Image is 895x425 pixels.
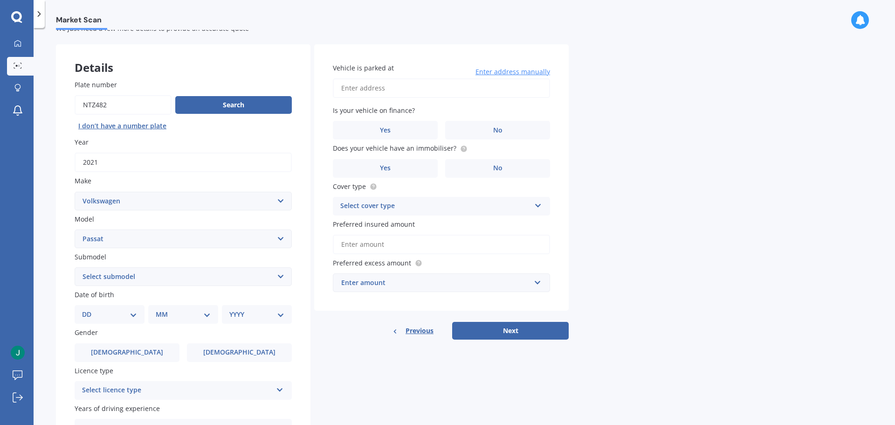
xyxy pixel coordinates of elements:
[475,67,550,77] span: Enter address manually
[75,328,98,337] span: Gender
[56,44,310,72] div: Details
[333,235,550,254] input: Enter amount
[75,177,91,186] span: Make
[56,15,107,28] span: Market Scan
[333,106,415,115] span: Is your vehicle on finance?
[380,164,391,172] span: Yes
[333,258,411,267] span: Preferred excess amount
[75,215,94,223] span: Model
[333,144,456,153] span: Does your vehicle have an immobiliser?
[341,278,530,288] div: Enter amount
[75,138,89,146] span: Year
[75,153,292,172] input: YYYY
[75,290,114,299] span: Date of birth
[75,95,172,115] input: Enter plate number
[340,201,530,212] div: Select cover type
[452,322,569,340] button: Next
[75,404,160,413] span: Years of driving experience
[493,164,503,172] span: No
[493,126,503,134] span: No
[75,118,170,133] button: I don’t have a number plate
[82,385,272,396] div: Select licence type
[75,252,106,261] span: Submodel
[91,348,163,356] span: [DEMOGRAPHIC_DATA]
[203,348,275,356] span: [DEMOGRAPHIC_DATA]
[380,126,391,134] span: Yes
[75,366,113,375] span: Licence type
[56,24,249,33] span: We just need a few more details to provide an accurate quote
[11,346,25,360] img: ACg8ocLFwDEH6eK1Jp6gZ5BAj4x0a6edBsBA9G5jk7amh2gkG-Ix_Q=s96-c
[406,324,434,338] span: Previous
[175,96,292,114] button: Search
[333,220,415,229] span: Preferred insured amount
[333,78,550,98] input: Enter address
[333,182,366,191] span: Cover type
[333,63,394,72] span: Vehicle is parked at
[75,80,117,89] span: Plate number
